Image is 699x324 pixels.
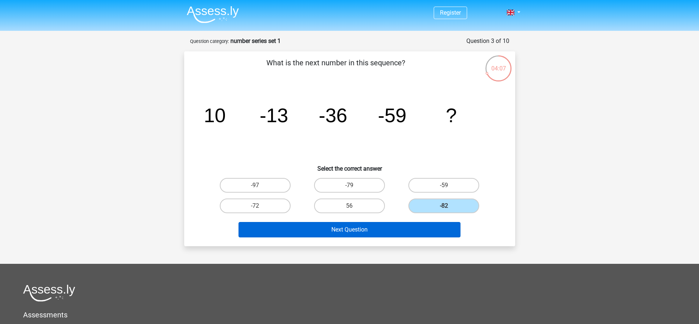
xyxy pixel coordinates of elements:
[239,222,460,237] button: Next Question
[378,104,407,126] tspan: -59
[196,159,503,172] h6: Select the correct answer
[23,284,75,302] img: Assessly logo
[259,104,288,126] tspan: -13
[485,55,512,73] div: 04:07
[440,9,461,16] a: Register
[196,57,476,79] p: What is the next number in this sequence?
[466,37,509,45] div: Question 3 of 10
[446,104,457,126] tspan: ?
[408,199,479,213] label: -82
[230,37,281,44] strong: number series set 1
[318,104,347,126] tspan: -36
[220,178,291,193] label: -97
[204,104,226,126] tspan: 10
[187,6,239,23] img: Assessly
[23,310,676,319] h5: Assessments
[220,199,291,213] label: -72
[314,178,385,193] label: -79
[190,39,229,44] small: Question category:
[408,178,479,193] label: -59
[314,199,385,213] label: 56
